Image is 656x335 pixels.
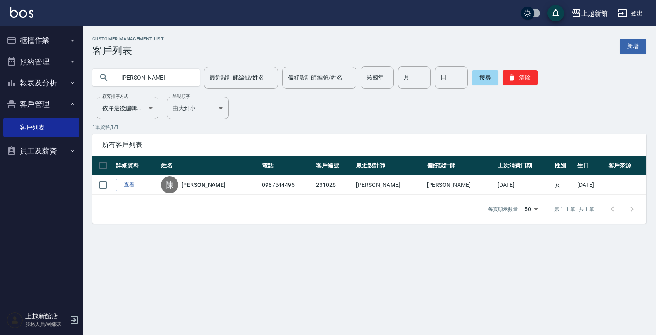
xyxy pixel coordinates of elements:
th: 最近設計師 [354,156,425,175]
p: 每頁顯示數量 [488,205,518,213]
div: 上越新館 [581,8,608,19]
th: 客戶編號 [314,156,354,175]
th: 電話 [260,156,314,175]
th: 上次消費日期 [496,156,552,175]
img: Person [7,312,23,328]
button: save [547,5,564,21]
img: Logo [10,7,33,18]
h2: Customer Management List [92,36,164,42]
input: 搜尋關鍵字 [116,66,193,89]
th: 姓名 [159,156,260,175]
button: 員工及薪資 [3,140,79,162]
button: 登出 [614,6,646,21]
td: [DATE] [496,175,552,195]
td: [PERSON_NAME] [425,175,496,195]
a: [PERSON_NAME] [182,181,225,189]
td: 231026 [314,175,354,195]
a: 客戶列表 [3,118,79,137]
a: 查看 [116,179,142,191]
td: 女 [552,175,576,195]
label: 顧客排序方式 [102,93,128,99]
td: [PERSON_NAME] [354,175,425,195]
button: 櫃檯作業 [3,30,79,51]
h3: 客戶列表 [92,45,164,57]
p: 第 1–1 筆 共 1 筆 [554,205,594,213]
button: 上越新館 [568,5,611,22]
button: 客戶管理 [3,94,79,115]
label: 呈現順序 [172,93,190,99]
a: 新增 [620,39,646,54]
div: 由大到小 [167,97,229,119]
p: 1 筆資料, 1 / 1 [92,123,646,131]
button: 報表及分析 [3,72,79,94]
span: 所有客戶列表 [102,141,636,149]
h5: 上越新館店 [25,312,67,321]
td: [DATE] [575,175,606,195]
th: 偏好設計師 [425,156,496,175]
button: 預約管理 [3,51,79,73]
div: 50 [521,198,541,220]
p: 服務人員/純報表 [25,321,67,328]
div: 陳 [161,176,178,193]
th: 性別 [552,156,576,175]
th: 詳細資料 [114,156,159,175]
td: 0987544495 [260,175,314,195]
button: 搜尋 [472,70,498,85]
th: 生日 [575,156,606,175]
th: 客戶來源 [606,156,646,175]
button: 清除 [503,70,538,85]
div: 依序最後編輯時間 [97,97,158,119]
